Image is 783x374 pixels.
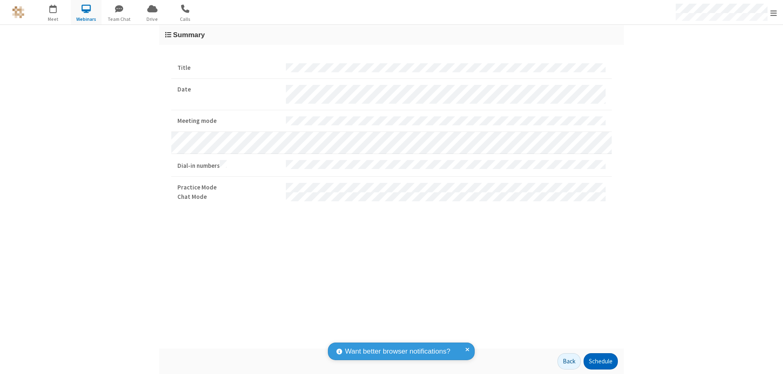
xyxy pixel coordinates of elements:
span: Team Chat [104,16,135,23]
strong: Date [177,85,280,94]
strong: Chat Mode [177,192,280,202]
strong: Meeting mode [177,116,280,126]
span: Meet [38,16,69,23]
span: Want better browser notifications? [345,346,450,357]
span: Summary [173,31,205,39]
button: Schedule [584,353,618,370]
span: Drive [137,16,168,23]
span: Calls [170,16,201,23]
strong: Practice Mode [177,183,280,192]
span: Webinars [71,16,102,23]
strong: Title [177,63,280,73]
img: QA Selenium DO NOT DELETE OR CHANGE [12,6,24,18]
strong: Dial-in numbers [177,160,280,171]
button: Back [557,353,581,370]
